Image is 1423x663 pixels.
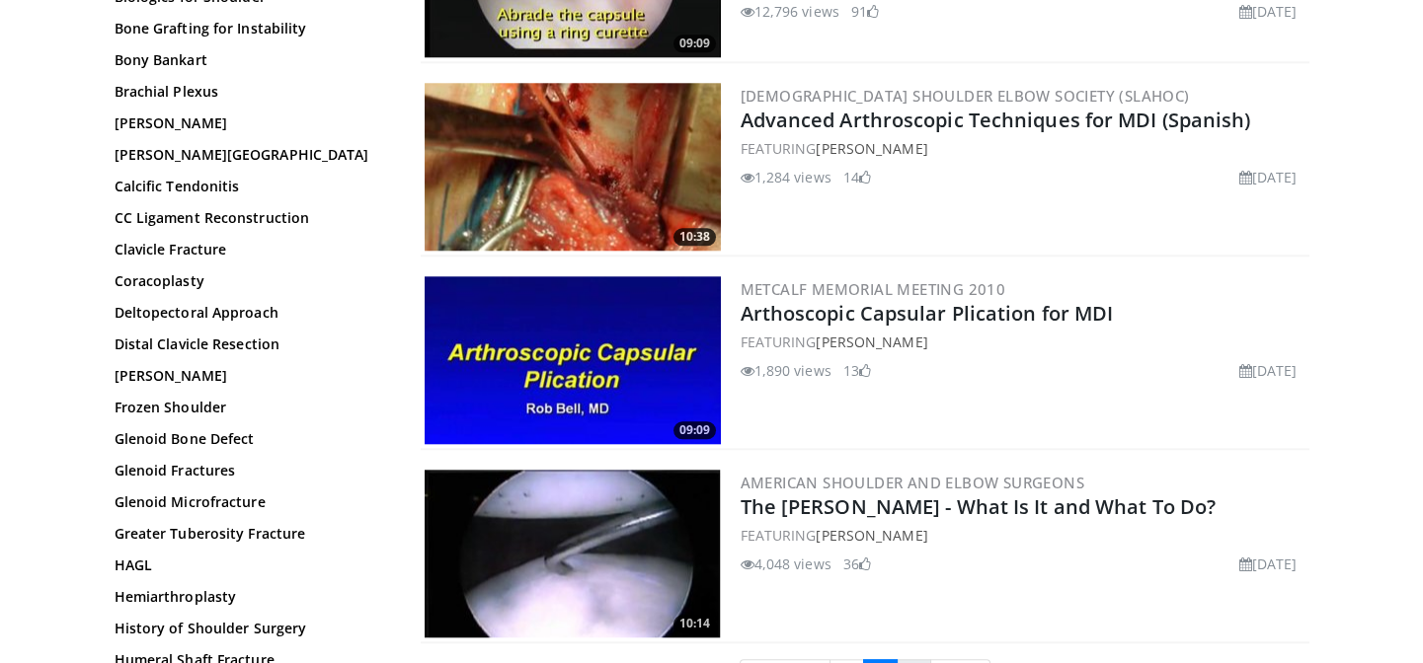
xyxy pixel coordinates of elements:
[741,107,1251,133] a: Advanced Arthroscopic Techniques for MDI (Spanish)
[115,177,381,196] a: Calcific Tendonitis
[115,492,381,512] a: Glenoid Microfracture
[115,82,381,102] a: Brachial Plexus
[741,138,1305,159] div: FEATURING
[741,525,1305,546] div: FEATURING
[741,279,1006,299] a: Metcalf Memorial Meeting 2010
[816,332,927,351] a: [PERSON_NAME]
[741,86,1190,106] a: [DEMOGRAPHIC_DATA] Shoulder Elbow Society (SLAHOC)
[115,334,381,354] a: Distal Clavicle Resection
[115,208,381,228] a: CC Ligament Reconstruction
[843,167,871,187] li: 14
[115,303,381,323] a: Deltopectoral Approach
[741,1,839,22] li: 12,796 views
[115,555,381,575] a: HAGL
[673,615,716,632] span: 10:14
[425,470,721,637] a: 10:14
[741,553,831,574] li: 4,048 views
[816,526,927,545] a: [PERSON_NAME]
[1239,360,1298,381] li: [DATE]
[115,19,381,38] a: Bone Grafting for Instability
[1239,553,1298,574] li: [DATE]
[741,493,1217,520] a: The [PERSON_NAME] - What Is It and What To Do?
[425,83,721,251] img: Arce_instability_1.png.300x170_q85_crop-smart_upscale.jpg
[741,360,831,381] li: 1,890 views
[673,228,716,246] span: 10:38
[673,421,716,439] span: 09:09
[115,461,381,480] a: Glenoid Fractures
[741,167,831,187] li: 1,284 views
[741,331,1305,352] div: FEATURING
[115,587,381,607] a: Hemiarthroplasty
[741,300,1114,327] a: Arthoscopic Capsular Plication for MDI
[115,145,381,165] a: [PERSON_NAME][GEOGRAPHIC_DATA]
[1239,1,1298,22] li: [DATE]
[425,470,721,637] img: kim_0_3.png.300x170_q85_crop-smart_upscale.jpg
[115,524,381,544] a: Greater Tuberosity Fracture
[425,276,721,444] a: 09:09
[115,398,381,417] a: Frozen Shoulder
[673,35,716,52] span: 09:09
[115,619,381,638] a: History of Shoulder Surgery
[115,366,381,386] a: [PERSON_NAME]
[115,50,381,70] a: Bony Bankart
[741,473,1084,492] a: American Shoulder and Elbow Surgeons
[1239,167,1298,187] li: [DATE]
[115,113,381,133] a: [PERSON_NAME]
[425,276,721,444] img: Picture_1_22_3.png.300x170_q85_crop-smart_upscale.jpg
[851,1,879,22] li: 91
[843,360,871,381] li: 13
[843,553,871,574] li: 36
[115,429,381,449] a: Glenoid Bone Defect
[115,240,381,259] a: Clavicle Fracture
[816,139,927,158] a: [PERSON_NAME]
[115,271,381,291] a: Coracoplasty
[425,83,721,251] a: 10:38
